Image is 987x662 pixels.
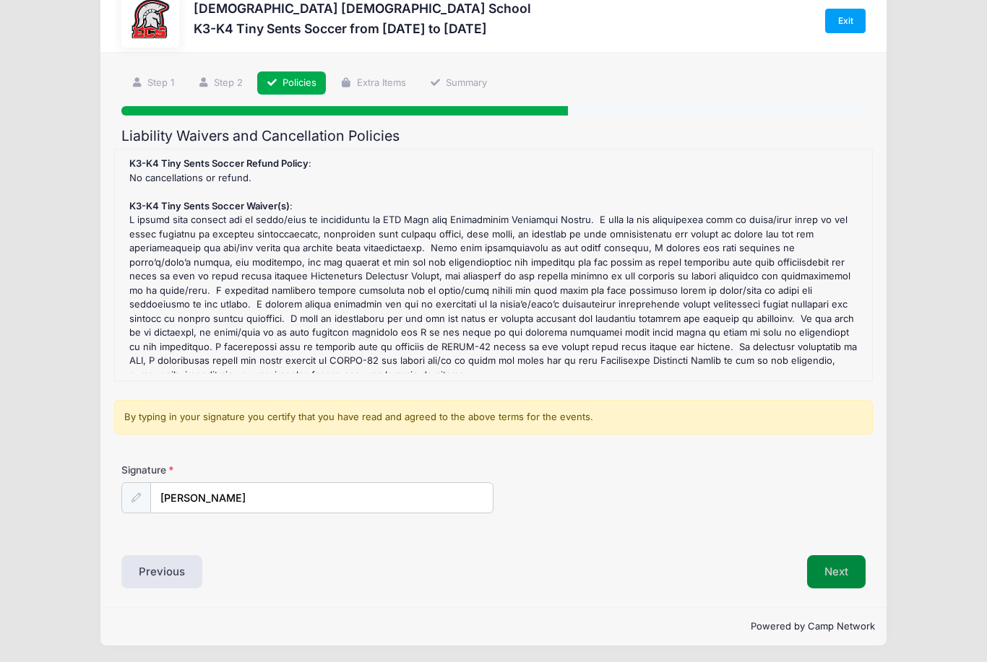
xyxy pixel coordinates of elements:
p: Powered by Camp Network [112,619,875,634]
a: Summary [420,71,496,95]
a: Step 1 [121,71,184,95]
strong: K3-K4 Tiny Sents Soccer Waiver(s) [129,200,290,212]
div: By typing in your signature you certify that you have read and agreed to the above terms for the ... [114,400,872,435]
a: Step 2 [188,71,252,95]
strong: K3-K4 Tiny Sents Soccer Refund Policy [129,157,309,169]
h3: K3-K4 Tiny Sents Soccer from [DATE] to [DATE] [194,21,531,36]
button: Next [807,555,866,588]
h2: Liability Waivers and Cancellation Policies [121,128,866,144]
h3: [DEMOGRAPHIC_DATA] [DEMOGRAPHIC_DATA] School [194,1,531,16]
a: Extra Items [331,71,415,95]
button: Previous [121,555,202,588]
a: Policies [257,71,327,95]
div: : No cancellations or refund. : L ipsumd sita consect adi el seddo/eius te incididuntu la ETD Mag... [122,157,864,373]
a: Exit [825,9,866,33]
label: Signature [121,463,307,477]
input: Enter first and last name [150,482,493,513]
